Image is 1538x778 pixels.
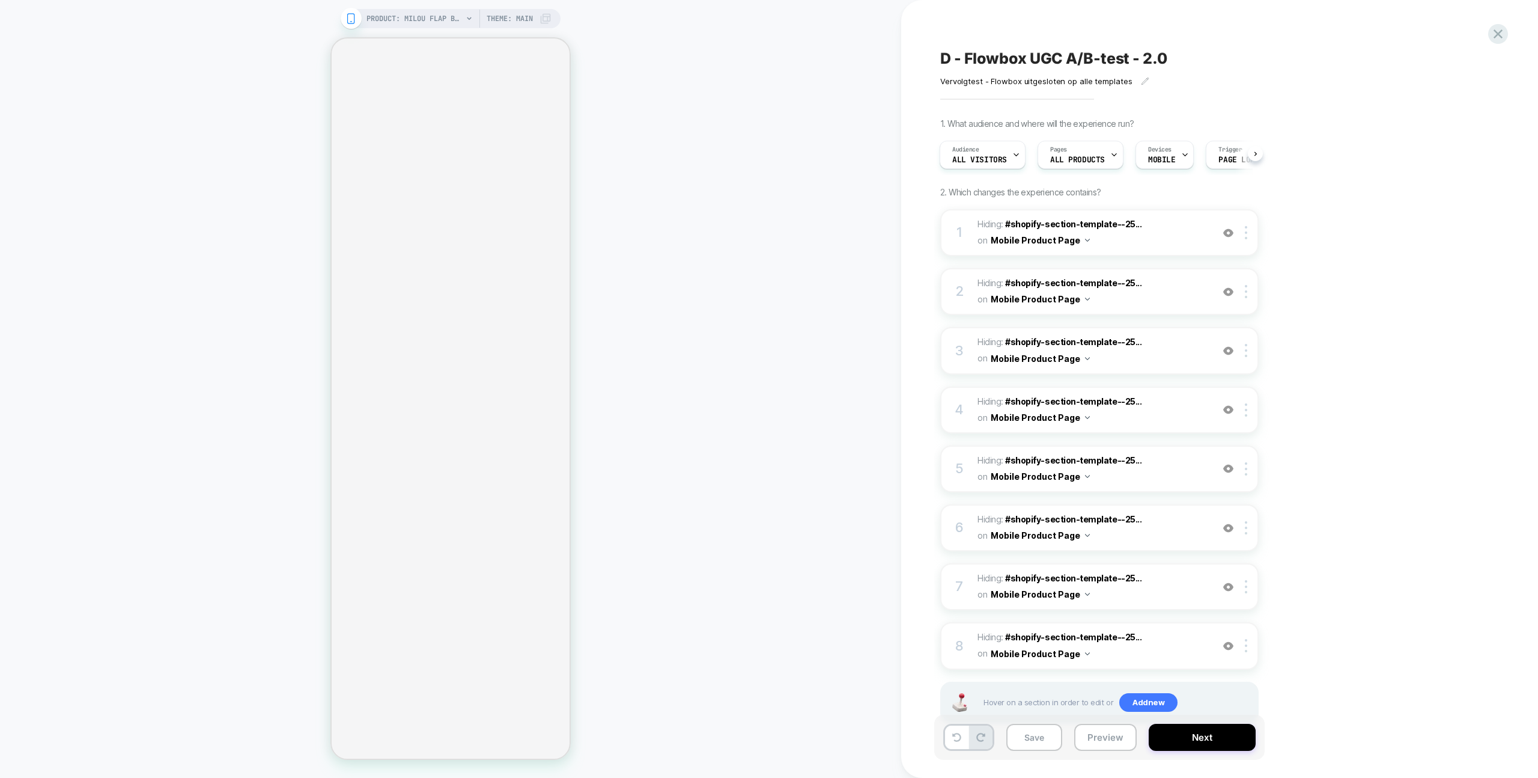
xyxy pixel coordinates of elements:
img: close [1245,226,1247,239]
span: #shopify-section-template--25... [1005,573,1141,583]
span: Hiding : [977,629,1206,662]
div: 6 [953,516,965,540]
span: Trigger [1218,145,1242,154]
span: All Visitors [952,156,1007,164]
img: crossed eye [1223,405,1233,415]
img: crossed eye [1223,464,1233,474]
img: close [1245,580,1247,593]
img: close [1245,639,1247,652]
span: PRODUCT: MILOU FLAP BAG ROZE [pink] [366,9,463,28]
img: Joystick [947,693,971,712]
img: crossed eye [1223,346,1233,356]
span: Pages [1050,145,1067,154]
button: Mobile Product Page [991,350,1090,367]
span: Hiding : [977,512,1206,544]
span: on [977,469,987,484]
img: down arrow [1085,534,1090,537]
span: Theme: MAIN [487,9,533,28]
span: 1. What audience and where will the experience run? [940,118,1134,129]
img: close [1245,462,1247,476]
span: Hiding : [977,571,1206,603]
span: on [977,233,987,248]
img: down arrow [1085,357,1090,360]
img: close [1245,285,1247,298]
div: 5 [953,457,965,481]
img: crossed eye [1223,582,1233,592]
span: on [977,587,987,602]
span: Hiding : [977,216,1206,249]
span: 2. Which changes the experience contains? [940,187,1101,197]
button: Mobile Product Page [991,468,1090,485]
img: close [1245,344,1247,357]
div: 4 [953,398,965,422]
img: crossed eye [1223,641,1233,651]
button: Mobile Product Page [991,409,1090,426]
span: Devices [1148,145,1172,154]
button: Mobile Product Page [991,645,1090,663]
span: Hiding : [977,275,1206,308]
img: crossed eye [1223,287,1233,297]
div: 8 [953,634,965,658]
img: down arrow [1085,475,1090,478]
span: #shopify-section-template--25... [1005,396,1141,406]
div: 1 [953,221,965,245]
span: on [977,410,987,425]
button: Mobile Product Page [991,290,1090,308]
span: Add new [1119,693,1178,712]
img: crossed eye [1223,228,1233,238]
span: on [977,528,987,543]
span: #shopify-section-template--25... [1005,278,1141,288]
span: Hiding : [977,453,1206,485]
span: Hiding : [977,394,1206,426]
span: ALL PRODUCTS [1050,156,1105,164]
span: #shopify-section-template--25... [1005,219,1141,229]
img: down arrow [1085,593,1090,596]
span: #shopify-section-template--25... [1005,337,1141,347]
span: MOBILE [1148,156,1175,164]
div: 3 [953,339,965,363]
span: Hiding : [977,334,1206,367]
button: Mobile Product Page [991,231,1090,249]
span: #shopify-section-template--25... [1005,455,1141,465]
div: 7 [953,575,965,599]
img: down arrow [1085,298,1090,301]
img: down arrow [1085,239,1090,242]
span: on [977,351,987,366]
div: 2 [953,280,965,304]
img: down arrow [1085,416,1090,419]
button: Preview [1074,724,1137,751]
button: Save [1006,724,1062,751]
span: on [977,292,987,307]
button: Mobile Product Page [991,527,1090,544]
span: Hover on a section in order to edit or [983,693,1251,712]
img: down arrow [1085,652,1090,655]
button: Mobile Product Page [991,586,1090,603]
img: close [1245,403,1247,417]
span: D - Flowbox UGC A/B-test - 2.0 [940,49,1167,67]
span: #shopify-section-template--25... [1005,632,1141,642]
button: Next [1149,724,1256,751]
span: on [977,646,987,661]
span: Vervolgtest - Flowbox uitgesloten op alle templates [940,76,1132,86]
span: #shopify-section-template--25... [1005,514,1141,524]
span: Page Load [1218,156,1259,164]
img: close [1245,521,1247,534]
span: Audience [952,145,979,154]
img: crossed eye [1223,523,1233,533]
